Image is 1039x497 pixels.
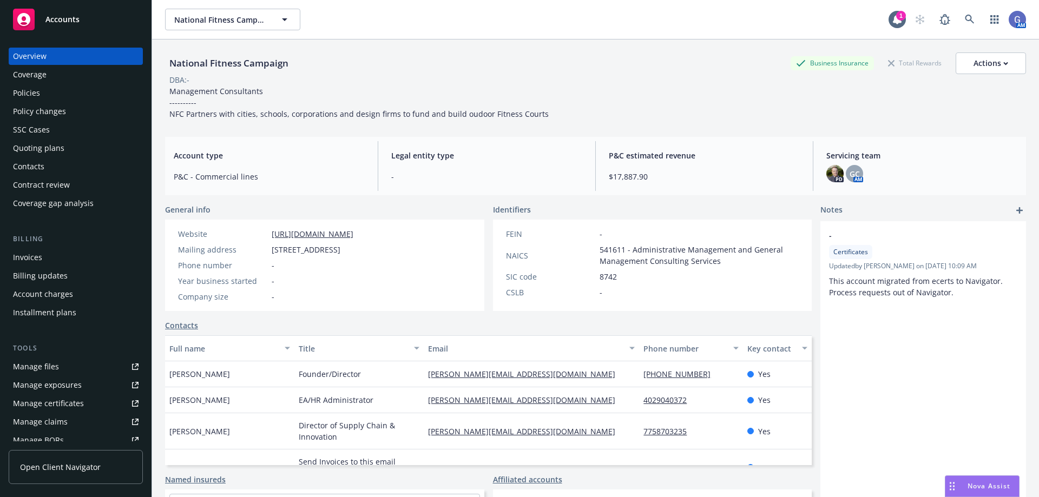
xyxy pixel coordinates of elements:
[9,4,143,35] a: Accounts
[758,368,771,380] span: Yes
[643,369,719,379] a: [PHONE_NUMBER]
[272,229,353,239] a: [URL][DOMAIN_NAME]
[506,228,595,240] div: FEIN
[299,343,407,354] div: Title
[600,244,799,267] span: 541611 - Administrative Management and General Management Consulting Services
[13,413,68,430] div: Manage claims
[391,171,582,182] span: -
[909,9,931,30] a: Start snowing
[13,304,76,321] div: Installment plans
[45,15,80,24] span: Accounts
[758,394,771,406] span: Yes
[13,140,64,157] div: Quoting plans
[829,230,989,241] span: -
[178,244,267,255] div: Mailing address
[272,291,274,302] span: -
[643,343,726,354] div: Phone number
[178,291,267,302] div: Company size
[743,335,812,361] button: Key contact
[165,335,294,361] button: Full name
[299,394,373,406] span: EA/HR Administrator
[1009,11,1026,28] img: photo
[272,260,274,271] span: -
[9,413,143,430] a: Manage claims
[391,150,582,161] span: Legal entity type
[600,287,602,298] span: -
[13,395,84,412] div: Manage certificates
[639,335,742,361] button: Phone number
[609,171,800,182] span: $17,887.90
[165,474,226,485] a: Named insureds
[13,121,50,138] div: SSC Cases
[169,86,549,119] span: Management Consultants ---------- NFC Partners with cities, schools, corporations and design firm...
[169,394,230,406] span: [PERSON_NAME]
[600,228,602,240] span: -
[934,9,956,30] a: Report a Bug
[169,343,278,354] div: Full name
[299,368,361,380] span: Founder/Director
[13,176,70,194] div: Contract review
[968,481,1010,491] span: Nova Assist
[428,343,623,354] div: Email
[643,395,695,405] a: 4029040372
[9,140,143,157] a: Quoting plans
[826,150,1017,161] span: Servicing team
[174,171,365,182] span: P&C - Commercial lines
[9,358,143,375] a: Manage files
[643,426,695,436] a: 7758703235
[424,335,639,361] button: Email
[974,53,1008,74] div: Actions
[493,204,531,215] span: Identifiers
[13,267,68,284] div: Billing updates
[13,158,44,175] div: Contacts
[174,14,268,25] span: National Fitness Campaign
[9,395,143,412] a: Manage certificates
[20,461,101,473] span: Open Client Navigator
[9,343,143,354] div: Tools
[829,276,1005,297] span: This account migrated from ecerts to Navigator. Process requests out of Navigator.
[13,249,42,266] div: Invoices
[169,462,230,473] span: [PERSON_NAME]
[13,84,40,102] div: Policies
[294,335,424,361] button: Title
[178,228,267,240] div: Website
[643,462,655,473] a: -
[272,244,340,255] span: [STREET_ADDRESS]
[169,426,230,437] span: [PERSON_NAME]
[299,420,419,442] span: Director of Supply Chain & Innovation
[956,52,1026,74] button: Actions
[506,287,595,298] div: CSLB
[9,376,143,394] a: Manage exposures
[820,204,843,217] span: Notes
[178,275,267,287] div: Year business started
[9,121,143,138] a: SSC Cases
[9,267,143,284] a: Billing updates
[13,48,47,65] div: Overview
[9,304,143,321] a: Installment plans
[506,271,595,282] div: SIC code
[826,165,844,182] img: photo
[506,250,595,261] div: NAICS
[13,286,73,303] div: Account charges
[13,195,94,212] div: Coverage gap analysis
[9,249,143,266] a: Invoices
[428,426,624,436] a: [PERSON_NAME][EMAIL_ADDRESS][DOMAIN_NAME]
[169,74,189,85] div: DBA: -
[1004,230,1017,243] a: remove
[13,376,82,394] div: Manage exposures
[747,343,795,354] div: Key contact
[13,66,47,83] div: Coverage
[791,56,874,70] div: Business Insurance
[428,395,624,405] a: [PERSON_NAME][EMAIL_ADDRESS][DOMAIN_NAME]
[989,230,1002,243] a: edit
[945,475,1020,497] button: Nova Assist
[428,369,624,379] a: [PERSON_NAME][EMAIL_ADDRESS][DOMAIN_NAME]
[829,261,1017,271] span: Updated by [PERSON_NAME] on [DATE] 10:09 AM
[609,150,800,161] span: P&C estimated revenue
[959,9,981,30] a: Search
[600,271,617,282] span: 8742
[1013,204,1026,217] a: add
[272,275,274,287] span: -
[178,260,267,271] div: Phone number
